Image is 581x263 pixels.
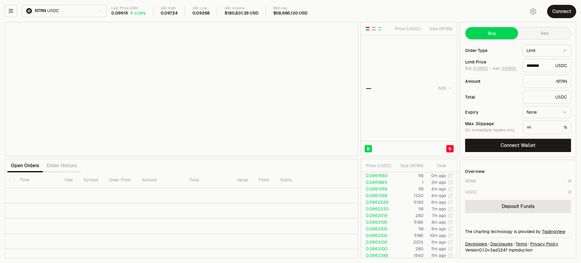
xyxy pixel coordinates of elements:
div: 24h Volume [225,6,258,11]
div: Size ( NTRN ) [399,163,423,169]
button: 0.01 [436,85,452,92]
div: 0 [568,178,571,184]
th: Filled [254,172,276,188]
td: 118 [394,206,424,212]
button: 0.0962 [473,66,488,71]
div: USDC [465,189,477,195]
td: 0.0963389 [361,252,394,259]
button: Buy [465,27,518,39]
th: Expiry [276,172,318,188]
div: Mkt cap [273,6,307,11]
div: USDC [523,90,571,104]
td: 0.0961849 [361,179,394,186]
div: Limit Price [465,60,518,64]
th: Side [60,172,79,188]
td: 0.0963100 [361,219,394,226]
div: Max. Slippage [465,122,518,126]
th: Total [185,172,232,188]
time: 0m ago [431,173,446,178]
button: 0.0962 [501,66,517,71]
span: NTRN [35,8,46,14]
td: 0.0962426 [361,199,394,206]
button: Limit [523,44,571,57]
time: 7m ago [432,206,446,212]
th: Time [15,172,59,188]
time: 4m ago [431,193,446,198]
div: The charting technology is provided by [465,229,571,235]
div: Amount [465,79,518,83]
img: NTRN Logo [26,8,32,14]
div: — [366,84,371,93]
th: Order Price [104,172,137,188]
time: 4m ago [431,186,446,192]
button: Connect Wallet [465,139,571,152]
div: $58,686,130 USD [273,11,307,16]
button: Connect [547,5,576,18]
button: Order History [43,160,81,172]
div: Price ( USDC ) [393,26,420,32]
td: 280 [394,245,424,252]
button: None [523,106,571,118]
time: 11m ago [431,253,446,258]
div: 24h High [161,6,178,11]
div: USDC [523,59,571,72]
a: Developers [465,241,487,247]
time: 8m ago [432,219,446,225]
a: Terms [516,241,527,247]
td: 118 [394,226,424,232]
div: Overview [465,168,485,174]
th: Value [232,172,254,188]
span: S [448,146,451,152]
button: Show Buy and Sell Orders [365,26,370,31]
div: Version 0.1.0 + in production [465,247,571,253]
div: 0.09724 [161,11,178,16]
div: Total [465,95,518,99]
div: 0.09616 [111,11,128,16]
div: 24h Low [192,6,210,11]
a: Deposit Funds [465,200,571,213]
button: Select all [10,178,15,183]
td: 0.0962330 [361,206,394,212]
div: NTRN [523,75,571,88]
div: Price ( USDC ) [366,163,393,169]
div: 0.09268 [192,11,210,16]
time: 6m ago [431,200,446,205]
a: Privacy Policy [530,241,558,247]
td: 0.0963100 [361,232,394,239]
td: 280 [394,212,424,219]
button: Show Sell Orders Only [371,26,376,31]
td: 118 [394,172,424,179]
td: 0.0963100 [361,239,394,245]
time: 11m ago [431,239,446,245]
td: 1320 [394,192,424,199]
td: 5190 [394,199,424,206]
td: 5186 [394,232,424,239]
td: 0.0961368 [361,192,394,199]
span: USDC [47,8,59,14]
div: Time [428,163,446,169]
td: 0.0963100 [361,226,394,232]
td: 0.0963100 [361,245,394,252]
a: Disclosures [490,241,513,247]
div: Last Price (24h) [111,6,146,11]
th: Symbol [79,172,104,188]
div: Expiry [465,110,518,114]
time: 9m ago [431,226,446,232]
th: Amount [137,172,185,188]
div: On immediate trades only [465,128,518,133]
td: 0.0962619 [361,212,394,219]
td: 1940 [394,252,424,259]
time: 7m ago [432,213,446,218]
time: 11m ago [431,246,446,252]
div: 0 [568,189,571,195]
td: 118 [394,186,424,192]
div: % [523,121,571,134]
td: 0.0961560 [361,172,394,179]
time: 3m ago [431,180,446,185]
td: 2074 [394,239,424,245]
div: 2.39% [135,11,146,16]
button: Show Buy Orders Only [377,26,382,31]
button: Open Orders [7,160,43,172]
time: 10m ago [430,233,446,238]
div: Size ( NTRN ) [425,26,452,32]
